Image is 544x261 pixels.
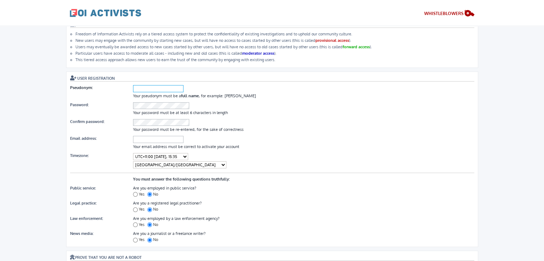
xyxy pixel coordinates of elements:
[70,201,98,206] label: Legal practice:
[75,38,474,43] li: New users may engage with the community by starting new cases, but will have no access to cases s...
[133,192,138,197] input: Yes
[133,144,239,149] span: Your email address must be correct to activate your account
[147,238,152,242] input: No
[147,237,160,242] label: No
[147,222,152,227] input: No
[181,93,199,98] b: full name
[133,177,230,182] strong: You must answer the following questions truthfully:
[315,38,349,43] strong: provisional access
[70,85,94,90] label: Pseudonym:
[242,51,274,56] strong: moderator access
[70,186,98,191] label: Public service:
[133,222,138,227] input: Yes
[424,9,475,19] a: Whistleblowers
[133,93,256,98] span: Your pseudonym must be a , for example: [PERSON_NAME]
[133,110,228,115] span: Your password must be at least 6 characters in length
[70,136,98,141] label: Email address:
[133,85,183,92] input: Pseudonym
[133,238,138,242] input: Yes
[70,231,95,236] label: News media:
[70,102,90,107] label: Password:
[424,11,464,16] span: WHISTLEBLOWERS
[343,44,370,49] strong: forward access
[133,207,146,212] label: Yes
[75,51,474,56] li: Particular users have access to moderate all cases - including new and old cases (this is called ).
[133,192,146,197] label: Yes
[75,31,474,36] li: Freedom of Information Activists rely on a tiered access system to protect the confidentiality of...
[70,4,141,22] a: FOI Activists
[133,201,202,206] span: Are you a registered legal practitioner?
[133,216,220,221] span: Are you employed by a law enforcement agency?
[133,136,183,143] input: Email address
[147,192,152,197] input: No
[147,222,160,227] label: No
[70,119,106,124] label: Confirm password:
[133,207,138,212] input: Yes
[147,207,160,212] label: No
[133,231,206,236] span: Are you a journalist or a freelance writer?
[70,153,90,158] label: Timezone:
[133,237,146,242] label: Yes
[75,44,474,49] li: Users may eventually be awarded access to new cases started by other users, but will have no acce...
[70,255,474,261] h3: Prove that you are not a robot
[133,127,244,132] span: Your password must be re-entered, for the sake of correctness
[70,216,105,221] label: Law enforcement:
[75,57,474,62] li: This tiered access approach allows new users to earn the trust of the community by engaging with ...
[70,75,474,82] h3: User Registration
[133,186,196,191] span: Are you employed in public service?
[133,222,146,227] label: Yes
[147,192,160,197] label: No
[147,207,152,212] input: No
